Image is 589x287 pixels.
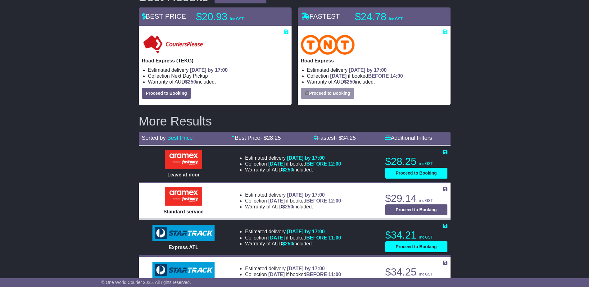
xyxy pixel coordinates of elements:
span: inc GST [419,162,433,166]
span: if booked [268,272,341,277]
span: if booked [330,73,403,79]
span: 11:00 [328,235,341,240]
span: inc GST [419,235,433,239]
button: Proceed to Booking [301,88,354,99]
span: 250 [347,79,355,84]
a: Fastest- $34.25 [314,135,356,141]
li: Collection [307,73,447,79]
span: $ [282,204,293,209]
span: BEST PRICE [142,12,186,20]
span: $ [344,79,355,84]
h2: More Results [139,114,451,128]
li: Warranty of AUD included. [148,79,288,85]
span: [DATE] by 17:00 [287,229,325,234]
span: Sorted by [142,135,166,141]
span: BEFORE [368,73,389,79]
p: $34.21 [385,229,447,241]
li: Estimated delivery [307,67,447,73]
span: - $ [260,135,281,141]
span: [DATE] by 17:00 [349,67,387,73]
span: inc GST [419,272,433,276]
span: 12:00 [328,198,341,203]
span: $ [282,167,293,172]
li: Warranty of AUD included. [245,241,341,247]
img: TNT Domestic: Road Express [301,35,355,55]
span: BEFORE [306,161,327,166]
span: if booked [268,198,341,203]
span: 250 [285,204,293,209]
p: $29.14 [385,192,447,205]
li: Warranty of AUD included. [245,278,341,284]
span: [DATE] by 17:00 [287,155,325,161]
img: CouriersPlease: Road Express (TEKG) [142,35,204,55]
span: 14:00 [390,73,403,79]
p: Road Express (TEKG) [142,58,288,64]
li: Collection [245,271,341,277]
span: - $ [335,135,356,141]
li: Warranty of AUD included. [307,79,447,85]
span: © One World Courier 2025. All rights reserved. [101,280,191,285]
span: 250 [285,241,293,246]
a: Best Price- $28.25 [231,135,281,141]
span: if booked [268,161,341,166]
span: 11:00 [328,272,341,277]
span: Express ATL [169,245,198,250]
img: StarTrack: Express ATL [152,225,215,242]
span: $ [282,241,293,246]
button: Proceed to Booking [142,88,191,99]
p: $28.25 [385,155,447,168]
img: Aramex: Standard service [165,187,202,206]
span: [DATE] [268,161,285,166]
span: 250 [285,167,293,172]
span: [DATE] [330,73,347,79]
li: Estimated delivery [148,67,288,73]
span: FASTEST [301,12,340,20]
span: [DATE] by 17:00 [190,67,228,73]
span: inc GST [230,17,244,21]
img: StarTrack: Express [152,262,215,279]
span: 250 [285,278,293,283]
li: Collection [148,73,288,79]
button: Proceed to Booking [385,168,447,179]
span: 34.25 [342,135,356,141]
span: 12:00 [328,161,341,166]
span: [DATE] [268,272,285,277]
span: BEFORE [306,198,327,203]
li: Collection [245,161,341,167]
p: $20.93 [196,11,274,23]
p: $24.78 [355,11,433,23]
span: [DATE] by 17:00 [287,192,325,198]
li: Collection [245,198,341,204]
li: Warranty of AUD included. [245,204,341,210]
span: $ [282,278,293,283]
span: 250 [188,79,196,84]
span: [DATE] [268,198,285,203]
img: Aramex: Leave at door [165,150,202,169]
a: Additional Filters [385,135,432,141]
li: Collection [245,235,341,241]
span: if booked [268,235,341,240]
span: [DATE] [268,235,285,240]
button: Proceed to Booking [385,204,447,215]
li: Estimated delivery [245,192,341,198]
span: BEFORE [306,235,327,240]
span: $ [185,79,196,84]
li: Estimated delivery [245,155,341,161]
span: Leave at door [167,172,200,177]
span: inc GST [419,198,433,203]
button: Proceed to Booking [385,241,447,252]
span: BEFORE [306,272,327,277]
span: [DATE] by 17:00 [287,266,325,271]
li: Warranty of AUD included. [245,167,341,173]
span: Standard service [163,209,203,214]
p: $34.25 [385,266,447,278]
span: Next Day Pickup [171,73,208,79]
span: inc GST [389,17,403,21]
a: Best Price [167,135,193,141]
li: Estimated delivery [245,229,341,235]
p: Road Express [301,58,447,64]
li: Estimated delivery [245,266,341,271]
span: 28.25 [267,135,281,141]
